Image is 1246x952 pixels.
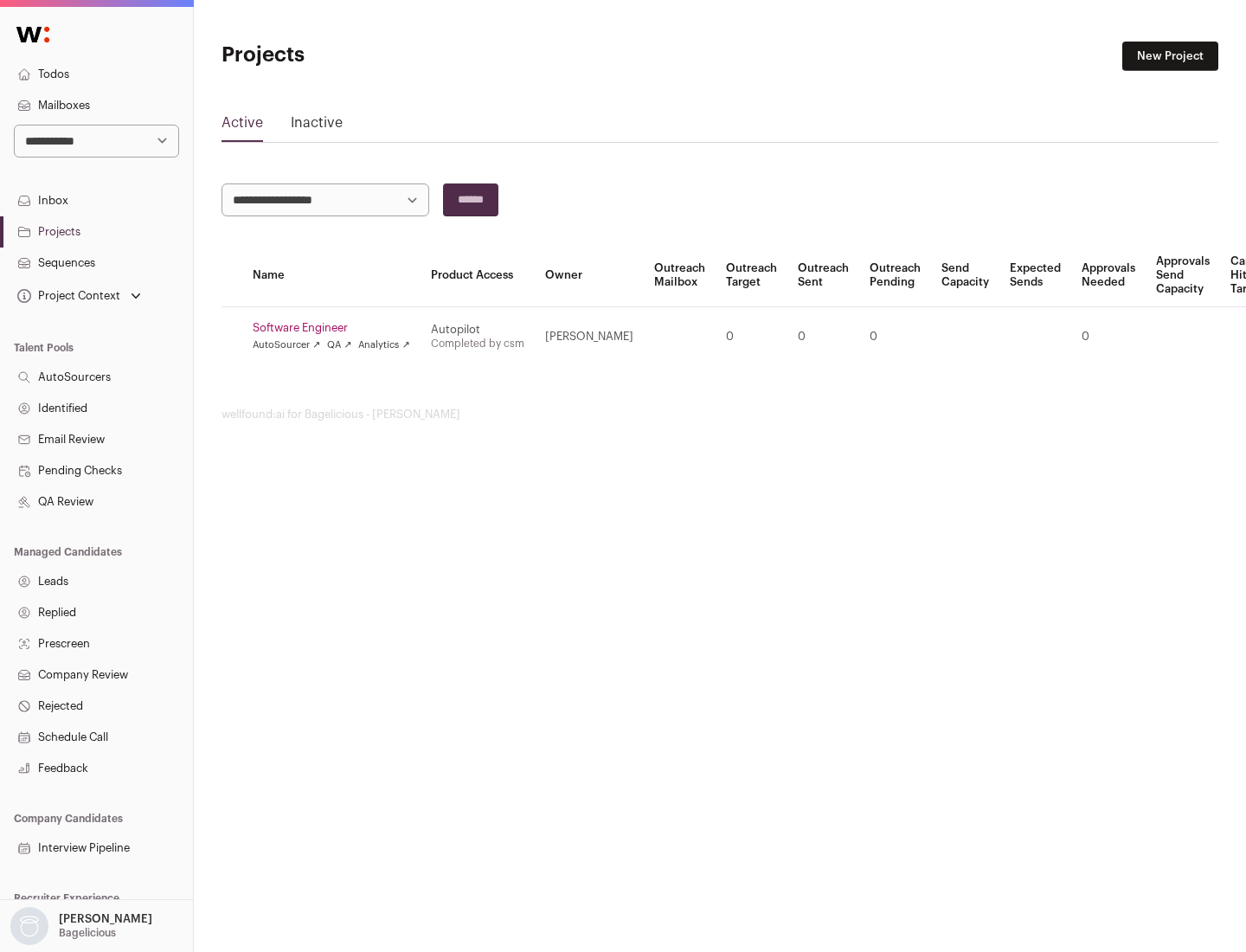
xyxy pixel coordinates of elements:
[716,244,787,307] th: Outreach Target
[14,289,120,303] div: Project Context
[644,244,716,307] th: Outreach Mailbox
[358,338,409,352] a: Analytics ↗
[7,17,59,52] img: Wellfound
[222,42,554,69] h1: Projects
[59,926,116,940] p: Bagelicious
[222,113,263,140] a: Active
[421,244,535,307] th: Product Access
[931,244,999,307] th: Send Capacity
[7,907,156,945] button: Open dropdown
[535,244,644,307] th: Owner
[431,323,524,337] div: Autopilot
[1071,307,1146,367] td: 0
[716,307,787,367] td: 0
[253,338,320,352] a: AutoSourcer ↗
[253,321,410,335] a: Software Engineer
[222,408,1218,421] footer: wellfound:ai for Bagelicious - [PERSON_NAME]
[59,912,152,926] p: [PERSON_NAME]
[999,244,1071,307] th: Expected Sends
[859,244,931,307] th: Outreach Pending
[1122,42,1218,71] a: New Project
[787,307,859,367] td: 0
[431,338,524,349] a: Completed by csm
[859,307,931,367] td: 0
[1071,244,1146,307] th: Approvals Needed
[10,907,48,945] img: nopic.png
[535,307,644,367] td: [PERSON_NAME]
[1146,244,1220,307] th: Approvals Send Capacity
[787,244,859,307] th: Outreach Sent
[327,338,351,352] a: QA ↗
[14,284,145,308] button: Open dropdown
[291,113,343,140] a: Inactive
[242,244,421,307] th: Name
